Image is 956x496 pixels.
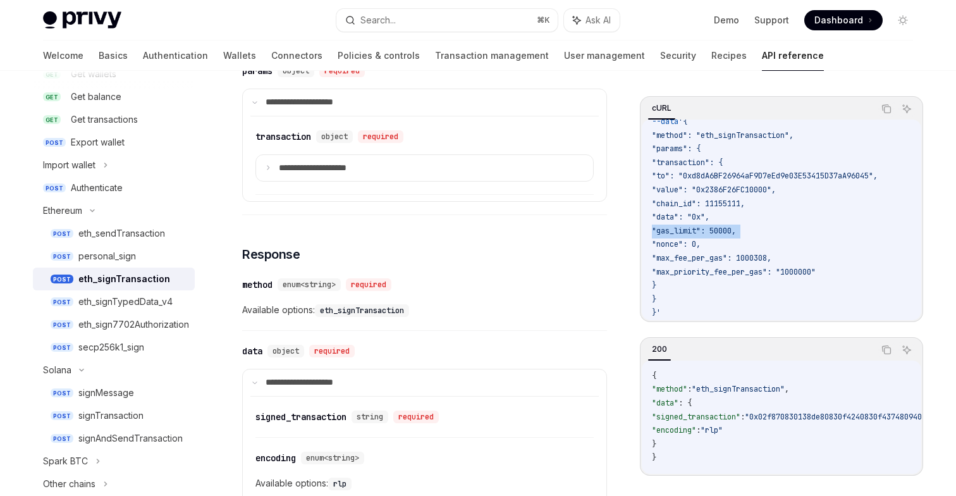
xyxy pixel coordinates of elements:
div: Solana [43,363,71,378]
div: Search... [360,13,396,28]
span: "encoding" [652,425,696,435]
button: Ask AI [564,9,620,32]
span: Available options: [255,476,594,491]
div: required [309,345,355,357]
span: POST [51,388,73,398]
div: required [393,411,439,423]
a: POSTpersonal_sign [33,245,195,268]
a: POSTsecp256k1_sign [33,336,195,359]
span: "transaction": { [652,158,723,168]
div: Import wallet [43,158,95,173]
button: Search...⌘K [336,9,558,32]
a: Support [754,14,789,27]
a: POSTsignAndSendTransaction [33,427,195,450]
span: --data [652,116,678,127]
div: data [242,345,262,357]
a: Dashboard [804,10,883,30]
a: Demo [714,14,739,27]
span: POST [51,229,73,239]
span: '{ [678,116,687,127]
span: "params": { [652,144,701,154]
span: : [740,412,745,422]
div: encoding [255,452,296,464]
a: Wallets [223,40,256,71]
a: Connectors [271,40,322,71]
span: "max_priority_fee_per_gas": "1000000" [652,267,816,277]
div: params [242,65,273,77]
div: signMessage [78,385,134,400]
div: Get balance [71,89,121,104]
span: "gas_limit": 50000, [652,226,736,236]
span: Response [242,245,300,263]
div: eth_signTransaction [78,271,170,287]
div: signAndSendTransaction [78,431,183,446]
span: POST [51,343,73,352]
button: Ask AI [898,101,915,117]
span: : [687,384,692,394]
a: POSTeth_signTransaction [33,268,195,290]
div: Spark BTC [43,454,88,469]
a: POSTsignTransaction [33,404,195,427]
a: Policies & controls [338,40,420,71]
span: object [273,346,299,356]
span: ⌘ K [537,15,550,25]
a: POSTeth_signTypedData_v4 [33,290,195,313]
div: cURL [648,101,675,116]
div: Get transactions [71,112,138,127]
span: "chain_id": 11155111, [652,199,745,209]
span: : { [678,398,692,408]
span: Available options: [242,302,607,318]
span: GET [43,115,61,125]
div: signed_transaction [255,411,346,423]
span: POST [51,252,73,261]
span: POST [43,183,66,193]
span: } [652,439,656,449]
span: POST [51,320,73,330]
span: } [652,452,656,462]
span: POST [51,411,73,421]
a: API reference [762,40,824,71]
span: "data": "0x", [652,212,709,222]
span: Dashboard [814,14,863,27]
a: User management [564,40,645,71]
button: Ask AI [898,342,915,358]
span: , [785,384,789,394]
img: light logo [43,11,121,29]
a: POSTeth_sign7702Authorization [33,313,195,336]
a: Transaction management [435,40,549,71]
a: POSTAuthenticate [33,177,195,199]
div: Export wallet [71,135,125,150]
a: Basics [99,40,128,71]
button: Toggle dark mode [893,10,913,30]
div: eth_sign7702Authorization [78,317,189,332]
span: object [283,66,309,76]
span: "to": "0xd8dA6BF26964aF9D7eEd9e03E53415D37aA96045", [652,171,878,181]
a: GETGet transactions [33,108,195,131]
span: }' [652,307,661,318]
button: Copy the contents from the code block [878,101,895,117]
span: POST [51,275,73,284]
a: Recipes [711,40,747,71]
span: Ask AI [585,14,611,27]
a: POSTExport wallet [33,131,195,154]
span: object [321,132,348,142]
span: } [652,280,656,290]
span: "signed_transaction" [652,412,740,422]
div: eth_sendTransaction [78,226,165,241]
div: required [346,278,391,291]
span: enum<string> [306,453,359,463]
div: required [319,65,365,77]
span: "data" [652,398,678,408]
div: transaction [255,130,311,143]
div: personal_sign [78,249,136,264]
span: "rlp" [701,425,723,435]
code: eth_signTransaction [315,304,409,317]
span: "nonce": 0, [652,239,701,249]
a: GETGet balance [33,85,195,108]
a: Authentication [143,40,208,71]
span: "max_fee_per_gas": 1000308, [652,253,771,263]
span: "value": "0x2386F26FC10000", [652,185,776,195]
span: enum<string> [283,280,336,290]
span: POST [43,138,66,147]
a: Security [660,40,696,71]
